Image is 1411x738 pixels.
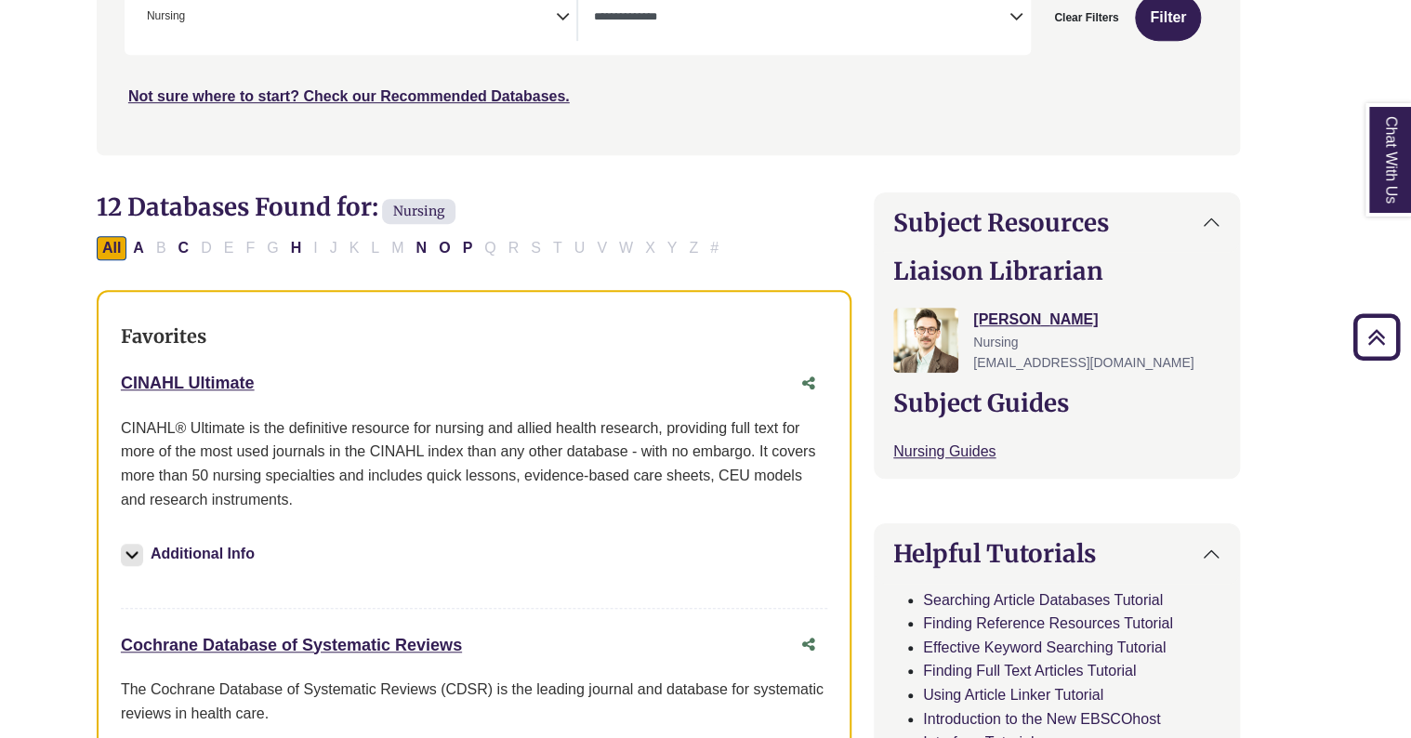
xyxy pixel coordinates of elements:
button: Filter Results N [410,236,432,260]
a: Finding Reference Resources Tutorial [923,615,1173,631]
h2: Liaison Librarian [893,257,1220,285]
li: Nursing [139,7,185,25]
textarea: Search [593,11,1009,26]
button: Filter Results O [433,236,455,260]
div: Alpha-list to filter by first letter of database name [97,239,726,255]
a: Finding Full Text Articles Tutorial [923,663,1136,679]
a: Using Article Linker Tutorial [923,687,1103,703]
button: Filter Results P [457,236,479,260]
h2: Subject Guides [893,389,1220,417]
span: Nursing [147,7,185,25]
button: Share this database [790,627,827,663]
span: [EMAIL_ADDRESS][DOMAIN_NAME] [973,355,1193,370]
h3: Favorites [121,325,827,348]
img: Greg Rosauer [893,308,958,373]
a: Nursing Guides [893,443,996,459]
p: The Cochrane Database of Systematic Reviews (CDSR) is the leading journal and database for system... [121,678,827,725]
p: CINAHL® Ultimate is the definitive resource for nursing and allied health research, providing ful... [121,416,827,511]
button: Additional Info [121,541,260,567]
a: Cochrane Database of Systematic Reviews [121,636,462,654]
textarea: Search [189,11,197,26]
a: Back to Top [1347,324,1406,349]
button: All [97,236,126,260]
button: Filter Results H [285,236,308,260]
span: 12 Databases Found for: [97,191,378,222]
a: CINAHL Ultimate [121,374,255,392]
a: Effective Keyword Searching Tutorial [923,639,1166,655]
button: Share this database [790,366,827,402]
span: Nursing [382,199,455,224]
a: Not sure where to start? Check our Recommended Databases. [128,88,570,104]
button: Filter Results A [127,236,150,260]
button: Filter Results C [173,236,195,260]
button: Helpful Tutorials [875,524,1239,583]
a: Searching Article Databases Tutorial [923,592,1163,608]
a: [PERSON_NAME] [973,311,1098,327]
span: Nursing [973,335,1018,349]
button: Subject Resources [875,193,1239,252]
